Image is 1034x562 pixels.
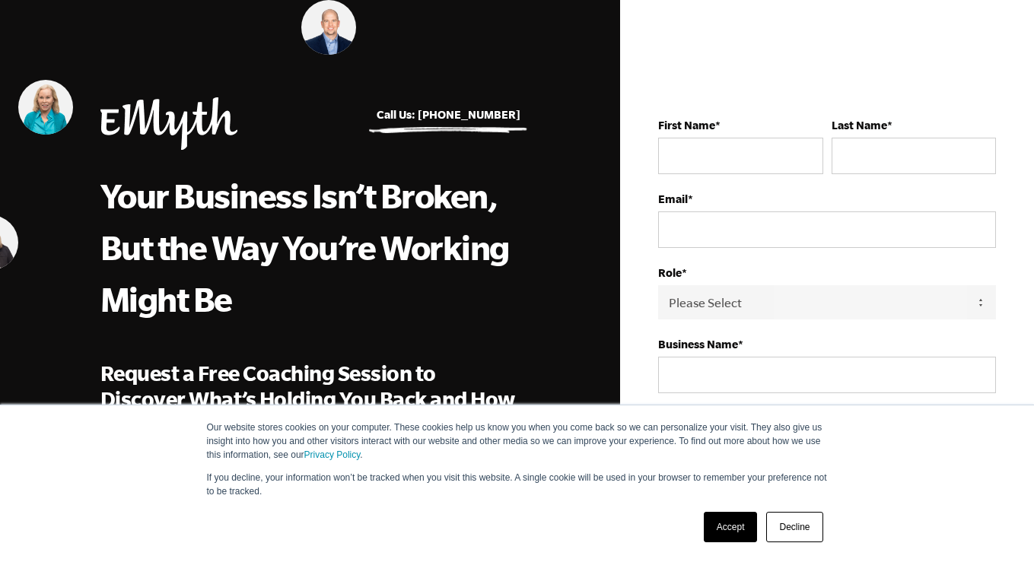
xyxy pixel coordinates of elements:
a: Privacy Policy [304,449,361,460]
span: Request a Free Coaching Session to Discover What’s Holding You Back and How to Fix It [100,361,515,437]
p: Our website stores cookies on your computer. These cookies help us know you when you come back so... [207,421,828,462]
p: If you decline, your information won’t be tracked when you visit this website. A single cookie wi... [207,471,828,498]
strong: Business Name [658,338,738,351]
a: Accept [704,512,758,542]
strong: Role [658,266,682,279]
a: Decline [766,512,822,542]
img: Lynn Goza, EMyth Business Coach [18,80,73,135]
span: Your Business Isn’t Broken, But the Way You’re Working Might Be [100,176,509,318]
a: Call Us: [PHONE_NUMBER] [377,108,520,121]
strong: Email [658,192,688,205]
strong: First Name [658,119,715,132]
img: EMyth [100,97,237,150]
strong: Last Name [832,119,887,132]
